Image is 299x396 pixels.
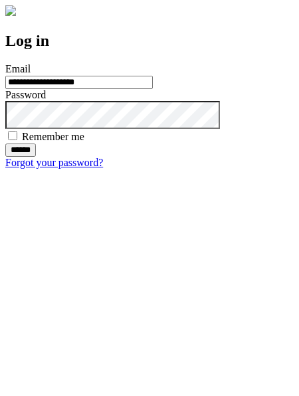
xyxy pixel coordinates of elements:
a: Forgot your password? [5,157,103,168]
h2: Log in [5,32,294,50]
img: logo-4e3dc11c47720685a147b03b5a06dd966a58ff35d612b21f08c02c0306f2b779.png [5,5,16,16]
label: Email [5,63,31,74]
label: Password [5,89,46,100]
label: Remember me [22,131,84,142]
